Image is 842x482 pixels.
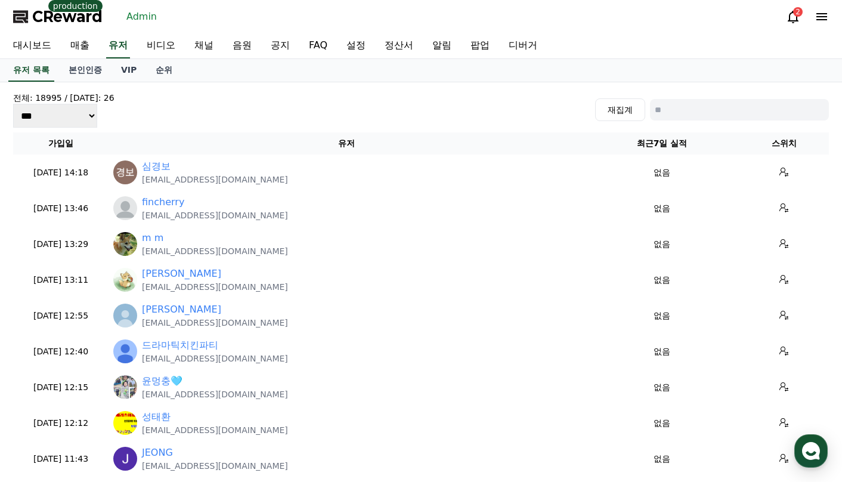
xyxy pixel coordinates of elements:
p: 없음 [589,381,735,394]
a: 순위 [146,59,182,82]
p: [DATE] 12:12 [18,417,104,430]
a: 정산서 [375,33,423,58]
p: [EMAIL_ADDRESS][DOMAIN_NAME] [142,353,288,364]
a: Admin [122,7,162,26]
a: 설정 [154,378,229,408]
th: 가입일 [13,132,109,155]
p: 없음 [589,166,735,179]
img: https://lh3.googleusercontent.com/a/ACg8ocK8YeVj1gbD-sP7ZJdRT7nhF3yGooqLFWg6YYp8GhHshjQIxg=s96-c [113,160,137,184]
p: [DATE] 12:15 [18,381,104,394]
a: 매출 [61,33,99,58]
a: 음원 [223,33,261,58]
p: [DATE] 13:11 [18,274,104,286]
p: [EMAIL_ADDRESS][DOMAIN_NAME] [142,460,288,472]
p: [EMAIL_ADDRESS][DOMAIN_NAME] [142,245,288,257]
a: 대화 [79,378,154,408]
a: 홈 [4,378,79,408]
a: 성태환 [142,410,171,424]
span: 설정 [184,396,199,406]
p: 없음 [589,202,735,215]
p: [DATE] 12:55 [18,310,104,322]
th: 최근7일 실적 [584,132,739,155]
p: 없음 [589,453,735,465]
span: 홈 [38,396,45,406]
img: https://lh3.googleusercontent.com/a/ACg8ocKkjw5lAmPVuMeZiGUri2h3s9Qv7qd-XZashny4RlmC-jD2GU86=s96-c [113,268,137,292]
a: 드라마틱치킨파티 [142,338,218,353]
a: 심경보 [142,159,171,174]
p: [EMAIL_ADDRESS][DOMAIN_NAME] [142,317,288,329]
img: https://lh3.googleusercontent.com/a/ACg8ocJLzm17jru_7LL4FJVF826tN71oYqM8Ct91H-5Sb4oStv4Z6Q=s96-c [113,339,137,363]
a: FAQ [299,33,337,58]
img: https://lh3.googleusercontent.com/a/ACg8ocKWR3kAetASdzQHdfJmOjWeoFn31hGZBZXrR5kQctK7F7qqABXW=s96-c [113,411,137,435]
button: 재집계 [595,98,645,121]
a: m m [142,231,163,245]
img: https://lh3.googleusercontent.com/a/ACg8ocJR2W_gXgZnt1KIbVrCjmZYOXkamoqBAk6QsUryPnmGyqfCd4tv=s96-c [113,232,137,256]
a: 비디오 [137,33,185,58]
a: [PERSON_NAME] [142,267,221,281]
p: [EMAIL_ADDRESS][DOMAIN_NAME] [142,281,288,293]
img: profile_blank.webp [113,196,137,220]
p: [DATE] 12:40 [18,345,104,358]
a: 유저 [106,33,130,58]
a: 본인인증 [59,59,112,82]
a: 공지 [261,33,299,58]
p: 없음 [589,274,735,286]
a: 설정 [337,33,375,58]
a: 2 [786,10,800,24]
a: fincherry [142,195,184,209]
a: CReward [13,7,103,26]
p: [DATE] 14:18 [18,166,104,179]
a: 디버거 [499,33,547,58]
a: 알림 [423,33,461,58]
p: [EMAIL_ADDRESS][DOMAIN_NAME] [142,209,288,221]
a: 대시보드 [4,33,61,58]
p: [EMAIL_ADDRESS][DOMAIN_NAME] [142,174,288,186]
p: 없음 [589,345,735,358]
p: [DATE] 13:46 [18,202,104,215]
p: 없음 [589,417,735,430]
th: 스위치 [739,132,829,155]
img: http://img1.kakaocdn.net/thumb/R640x640.q70/?fname=http://t1.kakaocdn.net/account_images/default_... [113,304,137,327]
a: 유저 목록 [8,59,54,82]
span: CReward [32,7,103,26]
a: 팝업 [461,33,499,58]
th: 유저 [109,132,584,155]
a: 윤멍충🩵 [142,374,182,388]
a: VIP [112,59,146,82]
p: 없음 [589,310,735,322]
img: https://lh3.googleusercontent.com/a/ACg8ocLXaeIY4ijPh4HcB85PSkxYLUBxUsa2uLNQoDNRtJiuvku2Kw=s96-c [113,447,137,471]
a: [PERSON_NAME] [142,302,221,317]
p: [DATE] 11:43 [18,453,104,465]
a: 채널 [185,33,223,58]
p: [EMAIL_ADDRESS][DOMAIN_NAME] [142,424,288,436]
img: http://k.kakaocdn.net/dn/bJcq1j/btsQ3YxdH05/TwnXczdbtDlxhe7k1o03l0/img_640x640.jpg [113,375,137,399]
p: [EMAIL_ADDRESS][DOMAIN_NAME] [142,388,288,400]
h4: 전체: 18995 / [DATE]: 26 [13,92,114,104]
p: 없음 [589,238,735,251]
a: JEONG [142,446,173,460]
div: 2 [793,7,803,17]
span: 대화 [109,397,123,406]
p: [DATE] 13:29 [18,238,104,251]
